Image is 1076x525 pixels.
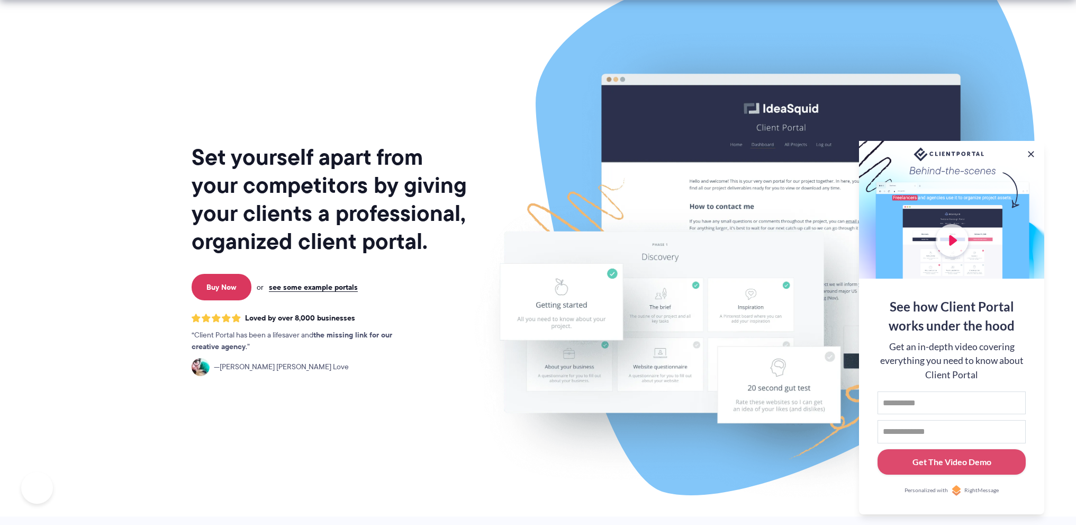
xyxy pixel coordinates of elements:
a: Buy Now [192,274,251,300]
button: Get The Video Demo [878,449,1026,475]
a: see some example portals [269,282,358,292]
a: Personalized withRightMessage [878,485,1026,496]
iframe: Toggle Customer Support [21,472,53,504]
span: Personalized with [905,486,948,495]
div: Get The Video Demo [912,456,991,468]
p: Client Portal has been a lifesaver and . [192,330,414,353]
span: RightMessage [964,486,999,495]
img: Personalized with RightMessage [951,485,962,496]
span: or [257,282,264,292]
div: Get an in-depth video covering everything you need to know about Client Portal [878,340,1026,382]
div: See how Client Portal works under the hood [878,297,1026,335]
strong: the missing link for our creative agency [192,329,392,352]
span: Loved by over 8,000 businesses [245,314,355,323]
span: [PERSON_NAME] [PERSON_NAME] Love [214,361,349,373]
h1: Set yourself apart from your competitors by giving your clients a professional, organized client ... [192,143,469,255]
